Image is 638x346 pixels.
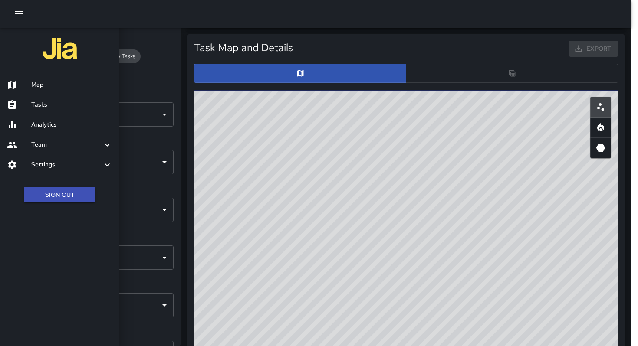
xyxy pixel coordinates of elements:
h6: Analytics [31,120,112,130]
button: Sign Out [24,187,95,203]
h6: Settings [31,160,102,170]
h6: Map [31,80,112,90]
h6: Team [31,140,102,150]
h6: Tasks [31,100,112,110]
img: jia-logo [43,31,77,66]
